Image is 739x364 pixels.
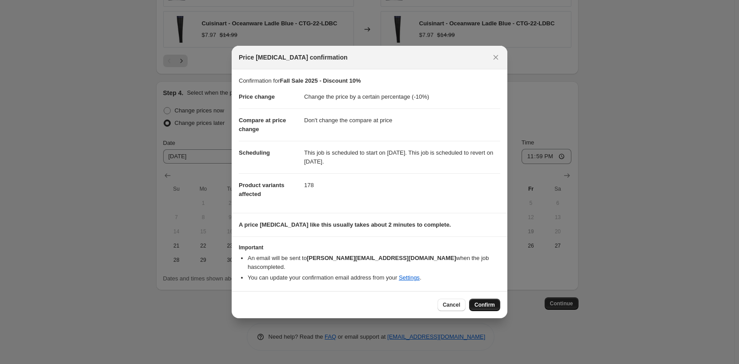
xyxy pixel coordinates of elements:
[304,85,500,108] dd: Change the price by a certain percentage (-10%)
[307,255,456,261] b: [PERSON_NAME][EMAIL_ADDRESS][DOMAIN_NAME]
[304,108,500,132] dd: Don't change the compare at price
[239,76,500,85] p: Confirmation for
[239,53,348,62] span: Price [MEDICAL_DATA] confirmation
[304,173,500,197] dd: 178
[239,244,500,251] h3: Important
[438,299,466,311] button: Cancel
[248,254,500,272] li: An email will be sent to when the job has completed .
[443,301,460,308] span: Cancel
[239,149,270,156] span: Scheduling
[474,301,495,308] span: Confirm
[490,51,502,64] button: Close
[248,273,500,282] li: You can update your confirmation email address from your .
[304,141,500,173] dd: This job is scheduled to start on [DATE]. This job is scheduled to revert on [DATE].
[239,93,275,100] span: Price change
[399,274,420,281] a: Settings
[239,182,285,197] span: Product variants affected
[239,117,286,132] span: Compare at price change
[280,77,361,84] b: Fall Sale 2025 - Discount 10%
[239,221,451,228] b: A price [MEDICAL_DATA] like this usually takes about 2 minutes to complete.
[469,299,500,311] button: Confirm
